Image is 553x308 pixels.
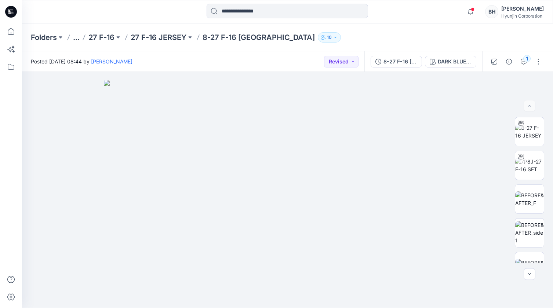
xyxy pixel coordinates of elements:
[523,55,531,62] div: 1
[383,58,417,66] div: 8-27 F-16 [GEOGRAPHIC_DATA]
[31,32,57,43] a: Folders
[425,56,476,67] button: DARK BLUE/BLUE/NAVY
[371,56,422,67] button: 8-27 F-16 [GEOGRAPHIC_DATA]
[438,58,472,66] div: DARK BLUE/BLUE/NAVY
[515,191,544,207] img: BEFORE&AFTER_F
[501,13,544,19] div: Hyunjin Corporation
[503,56,515,67] button: Details
[73,32,80,43] button: ...
[31,58,132,65] span: Posted [DATE] 08:44 by
[104,80,471,308] img: eyJhbGciOiJIUzI1NiIsImtpZCI6IjAiLCJzbHQiOiJzZXMiLCJ0eXAiOiJKV1QifQ.eyJkYXRhIjp7InR5cGUiOiJzdG9yYW...
[515,158,544,173] img: 7P8J-27 F-16 SET
[485,5,498,18] div: BH
[518,56,530,67] button: 1
[203,32,315,43] p: 8-27 F-16 [GEOGRAPHIC_DATA]
[91,58,132,65] a: [PERSON_NAME]
[501,4,544,13] div: [PERSON_NAME]
[515,124,544,139] img: 8-27 F-16 JERSEY
[515,221,544,244] img: BEFORE&AFTER_side1
[515,259,544,274] img: BEFORE&AFTER_B
[131,32,186,43] a: 27 F-16 JERSEY
[327,33,332,41] p: 10
[318,32,341,43] button: 10
[88,32,114,43] a: 27 F-16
